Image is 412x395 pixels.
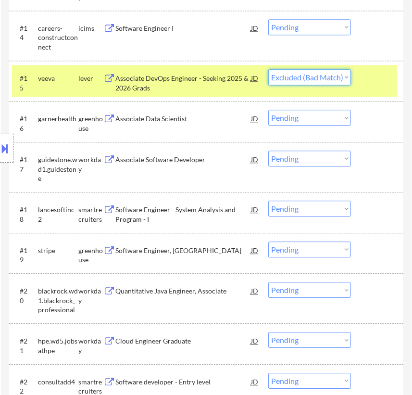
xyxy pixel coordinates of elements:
div: hpe.wd5.jobsathpe [38,336,78,355]
div: careers-constructconnect [38,24,78,52]
div: #19 [20,246,30,265]
div: Associate Data Scientist [116,114,251,124]
div: #20 [20,286,30,305]
div: stripe [38,246,78,255]
div: #21 [20,336,30,355]
div: workday [78,336,103,355]
div: JD [250,19,259,37]
div: JD [250,69,259,87]
div: Software Engineer I [116,24,251,33]
div: #14 [20,24,30,42]
div: blackrock.wd1.blackrock_professional [38,286,78,315]
div: Software Engineer, [GEOGRAPHIC_DATA] [116,246,251,255]
div: JD [250,110,259,127]
div: JD [250,332,259,349]
div: icims [78,24,103,33]
div: Quantitative Java Engineer, Associate [116,286,251,296]
div: Associate Software Developer [116,155,251,165]
div: consultadd4 [38,377,78,387]
div: JD [250,373,259,390]
div: JD [250,242,259,259]
div: greenhouse [78,246,103,265]
div: JD [250,282,259,299]
div: workday [78,286,103,305]
div: Software developer - Entry level [116,377,251,387]
div: Associate DevOps Engineer - Seeking 2025 & 2026 Grads [116,74,251,92]
div: JD [250,151,259,168]
div: Software Engineer - System Analysis and Program - I [116,205,251,224]
div: Cloud Engineer Graduate [116,336,251,346]
div: JD [250,201,259,218]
